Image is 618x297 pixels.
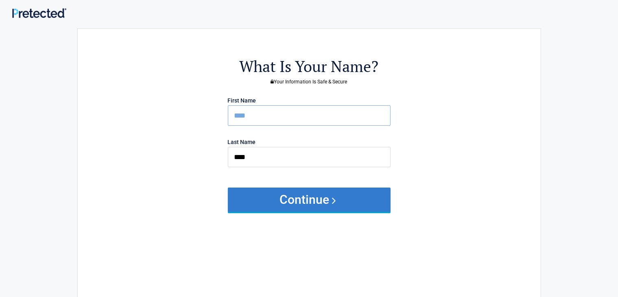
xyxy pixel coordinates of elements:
[122,79,496,84] h3: Your Information Is Safe & Secure
[228,98,256,103] label: First Name
[122,56,496,77] h2: What Is Your Name?
[12,8,66,18] img: Main Logo
[228,188,391,212] button: Continue
[228,139,256,145] label: Last Name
